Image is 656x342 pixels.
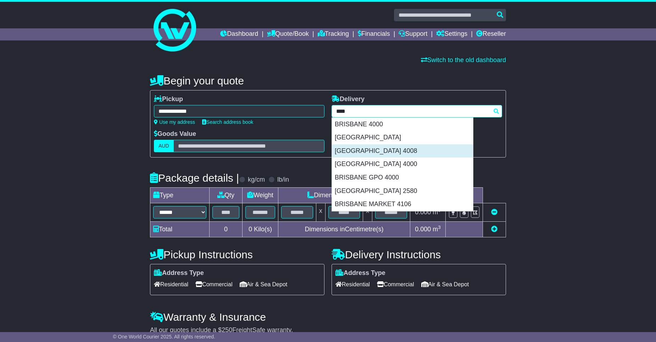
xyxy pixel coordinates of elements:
[332,198,473,211] div: BRISBANE MARKET 4106
[278,188,410,203] td: Dimensions (L x W x H)
[433,226,441,233] span: m
[277,176,289,184] label: lb/in
[399,28,427,40] a: Support
[248,176,265,184] label: kg/cm
[150,326,506,334] div: All our quotes include a $ FreightSafe warranty.
[363,203,372,222] td: x
[243,188,278,203] td: Weight
[154,130,196,138] label: Goods Value
[267,28,309,40] a: Quote/Book
[415,209,431,216] span: 0.000
[476,28,506,40] a: Reseller
[210,188,243,203] td: Qty
[220,28,258,40] a: Dashboard
[154,119,195,125] a: Use my address
[332,131,473,144] div: [GEOGRAPHIC_DATA]
[210,222,243,237] td: 0
[438,225,441,230] sup: 3
[332,249,506,260] h4: Delivery Instructions
[332,144,473,158] div: [GEOGRAPHIC_DATA] 4008
[335,269,385,277] label: Address Type
[154,140,174,152] label: AUD
[332,118,473,131] div: BRISBANE 4000
[332,158,473,171] div: [GEOGRAPHIC_DATA] 4000
[150,249,324,260] h4: Pickup Instructions
[150,172,239,184] h4: Package details |
[278,222,410,237] td: Dimensions in Centimetre(s)
[377,279,414,290] span: Commercial
[150,222,210,237] td: Total
[150,311,506,323] h4: Warranty & Insurance
[154,279,188,290] span: Residential
[332,171,473,184] div: BRISBANE GPO 4000
[195,279,232,290] span: Commercial
[240,279,288,290] span: Air & Sea Depot
[433,209,441,216] span: m
[202,119,253,125] a: Search address book
[415,226,431,233] span: 0.000
[243,222,278,237] td: Kilo(s)
[436,28,467,40] a: Settings
[332,105,502,117] typeahead: Please provide city
[332,184,473,198] div: [GEOGRAPHIC_DATA] 2580
[335,279,370,290] span: Residential
[358,28,390,40] a: Financials
[150,188,210,203] td: Type
[491,209,497,216] a: Remove this item
[421,279,469,290] span: Air & Sea Depot
[249,226,252,233] span: 0
[491,226,497,233] a: Add new item
[113,334,215,340] span: © One World Courier 2025. All rights reserved.
[150,75,506,87] h4: Begin your quote
[421,56,506,64] a: Switch to the old dashboard
[222,326,232,333] span: 250
[332,95,365,103] label: Delivery
[154,95,183,103] label: Pickup
[318,28,349,40] a: Tracking
[154,269,204,277] label: Address Type
[316,203,325,222] td: x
